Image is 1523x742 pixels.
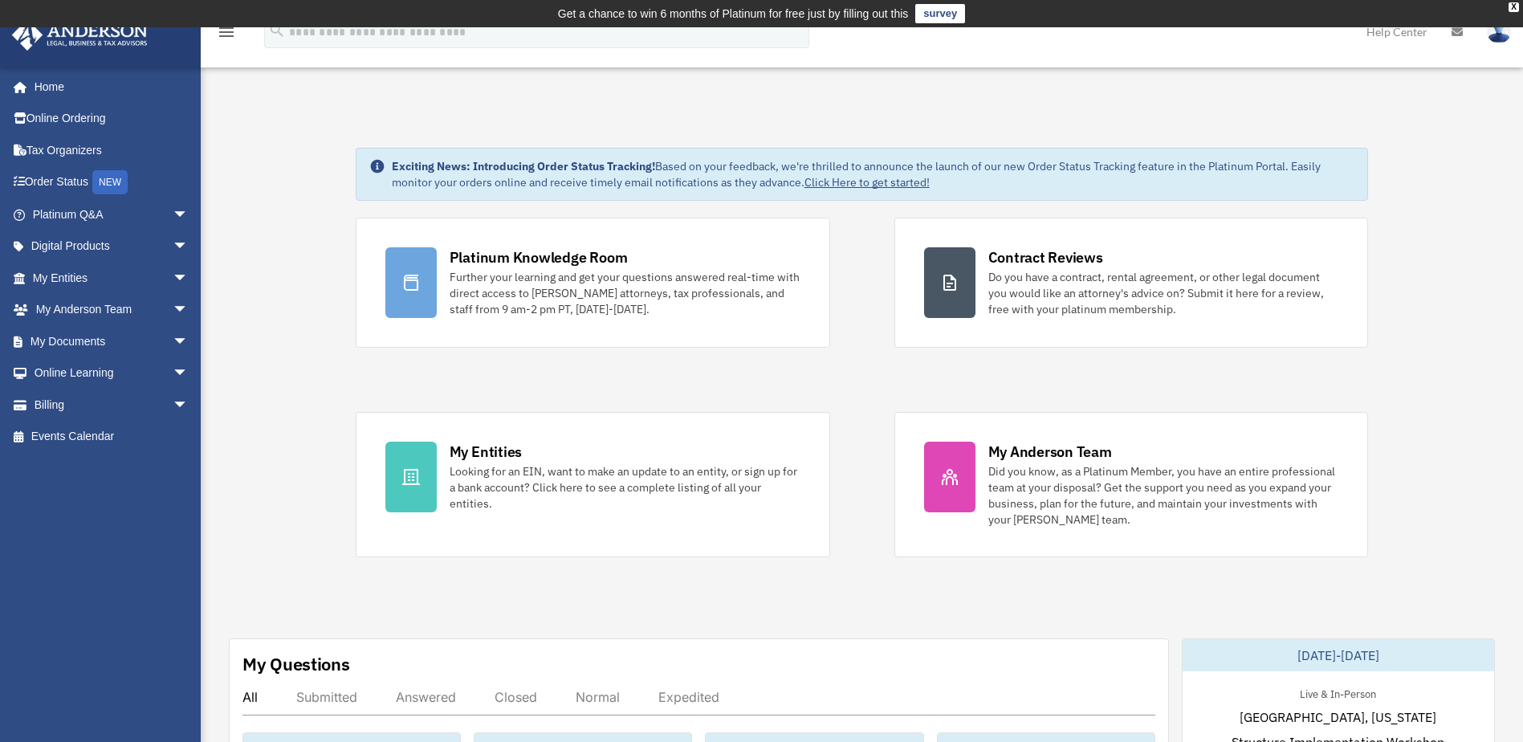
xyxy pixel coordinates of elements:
[576,689,620,705] div: Normal
[173,357,205,390] span: arrow_drop_down
[804,175,930,190] a: Click Here to get started!
[173,325,205,358] span: arrow_drop_down
[268,22,286,39] i: search
[450,269,800,317] div: Further your learning and get your questions answered real-time with direct access to [PERSON_NAM...
[11,198,213,230] a: Platinum Q&Aarrow_drop_down
[1287,684,1389,701] div: Live & In-Person
[11,325,213,357] a: My Documentsarrow_drop_down
[217,28,236,42] a: menu
[11,134,213,166] a: Tax Organizers
[450,442,522,462] div: My Entities
[173,230,205,263] span: arrow_drop_down
[988,463,1339,528] div: Did you know, as a Platinum Member, you have an entire professional team at your disposal? Get th...
[173,294,205,327] span: arrow_drop_down
[1183,639,1494,671] div: [DATE]-[DATE]
[242,652,350,676] div: My Questions
[7,19,153,51] img: Anderson Advisors Platinum Portal
[450,463,800,512] div: Looking for an EIN, want to make an update to an entity, or sign up for a bank account? Click her...
[11,166,213,199] a: Order StatusNEW
[173,262,205,295] span: arrow_drop_down
[173,198,205,231] span: arrow_drop_down
[296,689,357,705] div: Submitted
[396,689,456,705] div: Answered
[988,269,1339,317] div: Do you have a contract, rental agreement, or other legal document you would like an attorney's ad...
[450,247,628,267] div: Platinum Knowledge Room
[11,389,213,421] a: Billingarrow_drop_down
[11,294,213,326] a: My Anderson Teamarrow_drop_down
[11,421,213,453] a: Events Calendar
[558,4,909,23] div: Get a chance to win 6 months of Platinum for free just by filling out this
[11,71,205,103] a: Home
[1487,20,1511,43] img: User Pic
[495,689,537,705] div: Closed
[92,170,128,194] div: NEW
[11,103,213,135] a: Online Ordering
[356,218,830,348] a: Platinum Knowledge Room Further your learning and get your questions answered real-time with dire...
[1509,2,1519,12] div: close
[915,4,965,23] a: survey
[392,158,1355,190] div: Based on your feedback, we're thrilled to announce the launch of our new Order Status Tracking fe...
[356,412,830,557] a: My Entities Looking for an EIN, want to make an update to an entity, or sign up for a bank accoun...
[11,262,213,294] a: My Entitiesarrow_drop_down
[392,159,655,173] strong: Exciting News: Introducing Order Status Tracking!
[894,412,1369,557] a: My Anderson Team Did you know, as a Platinum Member, you have an entire professional team at your...
[217,22,236,42] i: menu
[988,442,1112,462] div: My Anderson Team
[988,247,1103,267] div: Contract Reviews
[11,357,213,389] a: Online Learningarrow_drop_down
[1240,707,1436,727] span: [GEOGRAPHIC_DATA], [US_STATE]
[11,230,213,263] a: Digital Productsarrow_drop_down
[894,218,1369,348] a: Contract Reviews Do you have a contract, rental agreement, or other legal document you would like...
[658,689,719,705] div: Expedited
[173,389,205,422] span: arrow_drop_down
[242,689,258,705] div: All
